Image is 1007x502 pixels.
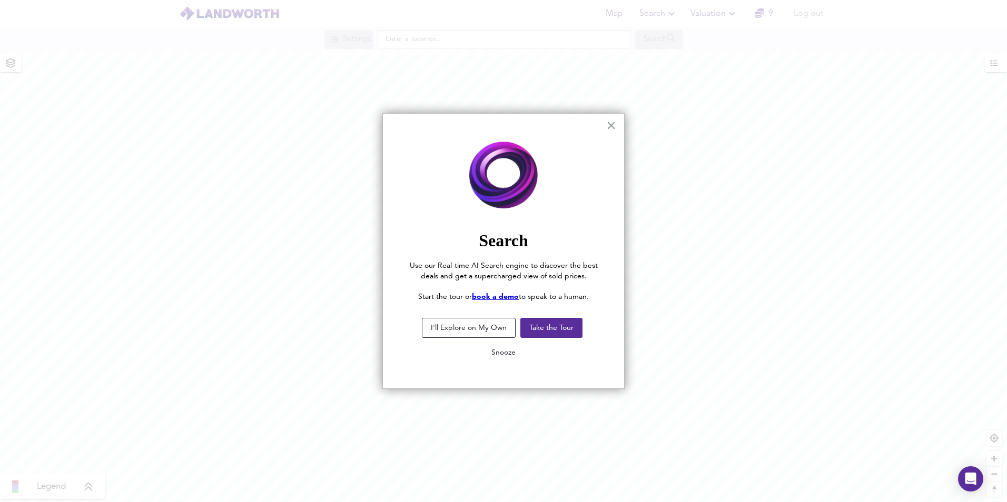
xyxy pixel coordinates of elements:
[404,261,603,282] p: Use our Real-time AI Search engine to discover the best deals and get a supercharged view of sold...
[483,343,524,362] button: Snooze
[472,293,519,300] a: book a demo
[404,135,603,217] img: Employee Photo
[519,293,589,300] span: to speak to a human.
[422,318,516,338] button: I'll Explore on My Own
[520,318,583,338] button: Take the Tour
[606,117,616,134] button: Close
[958,466,983,491] div: Open Intercom Messenger
[418,293,472,300] span: Start the tour or
[404,230,603,250] h2: Search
